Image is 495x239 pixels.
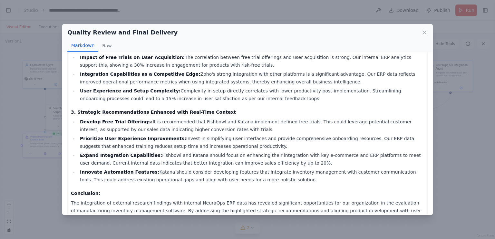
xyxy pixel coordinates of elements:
li: Complexity in setup directly correlates with lower productivity post-implementation. Streamlining... [78,87,424,102]
strong: Innovate Automation Features: [80,169,159,175]
li: The correlation between free trial offerings and user acquisition is strong. Our internal ERP ana... [78,53,424,69]
button: Markdown [67,40,98,52]
h2: Quality Review and Final Delivery [67,28,178,37]
strong: Integration Capabilities as a Competitive Edge: [80,72,200,77]
strong: Expand Integration Capabilities: [80,153,162,158]
li: Katana should consider developing features that integrate inventory management with customer comm... [78,168,424,184]
strong: Develop Free Trial Offerings: [80,119,153,124]
h4: Conclusion: [71,190,424,196]
li: Zoho's strong integration with other platforms is a significant advantage. Our ERP data reflects ... [78,70,424,86]
button: Raw [98,40,115,52]
li: Invest in simplifying user interfaces and provide comprehensive onboarding resources. Our ERP dat... [78,135,424,150]
li: It is recommended that Fishbowl and Katana implement defined free trials. This could leverage pot... [78,118,424,133]
strong: User Experience and Setup Complexity: [80,88,180,93]
strong: Prioritize User Experience Improvements: [80,136,186,141]
strong: Impact of Free Trials on User Acquisition: [80,55,185,60]
li: Fishbowl and Katana should focus on enhancing their integration with key e-commerce and ERP platf... [78,151,424,167]
h4: 3. Strategic Recommendations Enhanced with Real-Time Context [71,109,424,115]
p: The integration of external research findings with internal NeuraOps ERP data has revealed signif... [71,199,424,230]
